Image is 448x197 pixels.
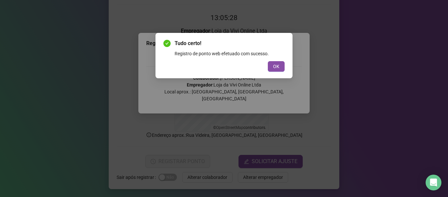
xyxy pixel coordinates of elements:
div: Registro de ponto web efetuado com sucesso. [175,50,285,57]
span: OK [273,63,279,70]
div: Open Intercom Messenger [426,175,441,190]
span: check-circle [163,40,171,47]
span: Tudo certo! [175,39,285,47]
button: OK [268,61,285,72]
